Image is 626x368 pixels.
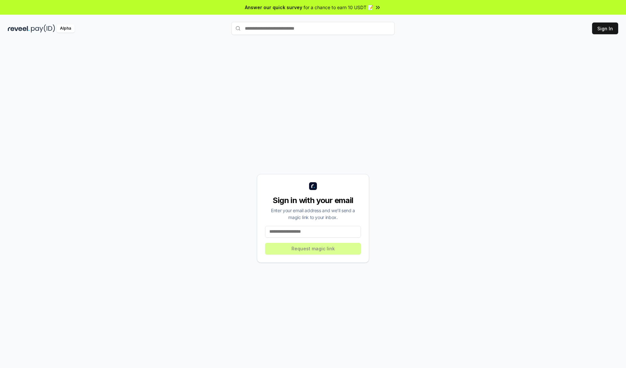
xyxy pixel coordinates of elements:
div: Sign in with your email [265,195,361,206]
span: Answer our quick survey [245,4,302,11]
img: pay_id [31,24,55,33]
div: Enter your email address and we’ll send a magic link to your inbox. [265,207,361,221]
img: logo_small [309,182,317,190]
img: reveel_dark [8,24,30,33]
div: Alpha [56,24,75,33]
span: for a chance to earn 10 USDT 📝 [304,4,373,11]
button: Sign In [592,22,618,34]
